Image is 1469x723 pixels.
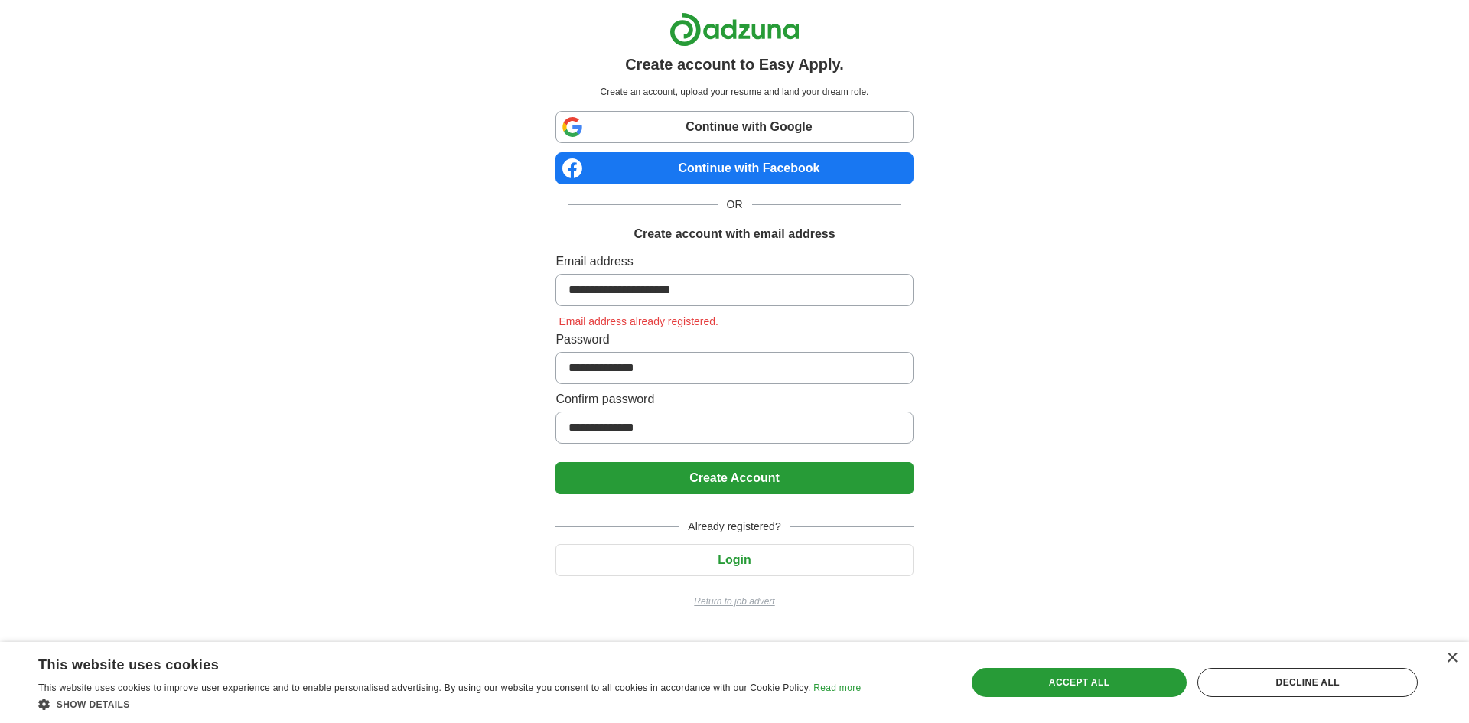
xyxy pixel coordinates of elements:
img: Adzuna logo [669,12,800,47]
span: Show details [57,699,130,710]
h1: Create account to Easy Apply. [625,53,844,76]
a: Continue with Google [555,111,913,143]
span: This website uses cookies to improve user experience and to enable personalised advertising. By u... [38,682,811,693]
button: Create Account [555,462,913,494]
a: Read more, opens a new window [813,682,861,693]
div: Accept all [972,668,1187,697]
div: Close [1446,653,1458,664]
span: OR [718,197,752,213]
a: Return to job advert [555,594,913,608]
div: Show details [38,696,861,712]
button: Login [555,544,913,576]
a: Continue with Facebook [555,152,913,184]
p: Create an account, upload your resume and land your dream role. [559,85,910,99]
div: This website uses cookies [38,651,822,674]
div: Decline all [1197,668,1418,697]
a: Login [555,553,913,566]
label: Email address [555,252,913,271]
span: Already registered? [679,519,790,535]
span: Email address already registered. [555,315,721,327]
h1: Create account with email address [634,225,835,243]
label: Password [555,331,913,349]
label: Confirm password [555,390,913,409]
